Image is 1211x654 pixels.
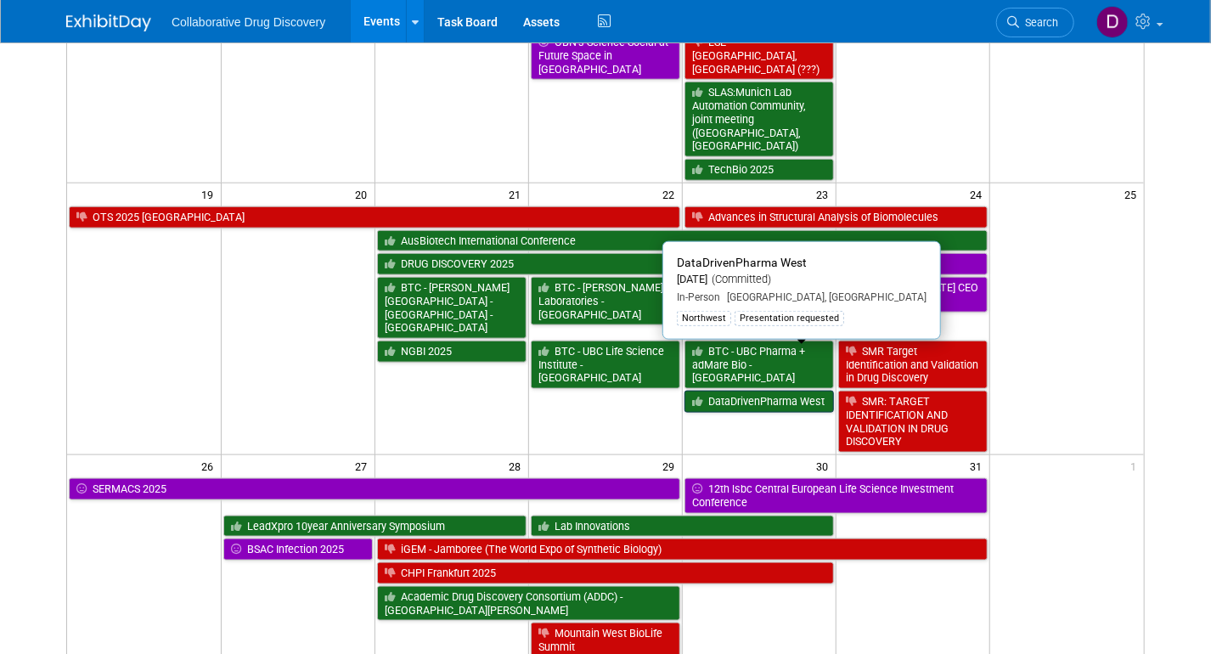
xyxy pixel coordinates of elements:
[968,455,989,476] span: 31
[172,15,325,29] span: Collaborative Drug Discovery
[684,478,988,513] a: 12th lsbc Central European Life Science Investment Conference
[707,273,771,285] span: (Committed)
[684,82,834,157] a: SLAS:Munich Lab Automation Community, joint meeting ([GEOGRAPHIC_DATA], [GEOGRAPHIC_DATA])
[677,256,807,269] span: DataDrivenPharma West
[531,516,834,538] a: Lab Innovations
[968,183,989,205] span: 24
[1129,455,1144,476] span: 1
[69,478,680,500] a: SERMACS 2025
[223,516,527,538] a: LeadXpro 10year Anniversary Symposium
[377,562,834,584] a: CHPI Frankfurt 2025
[377,230,989,252] a: AusBiotech International Conference
[353,183,375,205] span: 20
[684,341,834,389] a: BTC - UBC Pharma + adMare Bio - [GEOGRAPHIC_DATA]
[677,273,927,287] div: [DATE]
[377,586,680,621] a: Academic Drug Discovery Consortium (ADDC) - [GEOGRAPHIC_DATA][PERSON_NAME]
[996,8,1074,37] a: Search
[661,183,682,205] span: 22
[1096,6,1129,38] img: Daniel Castro
[507,183,528,205] span: 21
[377,341,527,363] a: NGBI 2025
[677,311,731,326] div: Northwest
[200,183,221,205] span: 19
[223,538,373,561] a: BSAC Infection 2025
[531,277,680,325] a: BTC - [PERSON_NAME] Laboratories - [GEOGRAPHIC_DATA]
[1123,183,1144,205] span: 25
[814,455,836,476] span: 30
[353,455,375,476] span: 27
[720,291,927,303] span: [GEOGRAPHIC_DATA], [GEOGRAPHIC_DATA]
[684,31,834,80] a: LSE - [GEOGRAPHIC_DATA], [GEOGRAPHIC_DATA] (???)
[838,391,988,453] a: SMR: TARGET IDENTIFICATION AND VALIDATION IN DRUG DISCOVERY
[377,277,527,339] a: BTC - [PERSON_NAME][GEOGRAPHIC_DATA] - [GEOGRAPHIC_DATA] - [GEOGRAPHIC_DATA]
[66,14,151,31] img: ExhibitDay
[531,341,680,389] a: BTC - UBC Life Science Institute - [GEOGRAPHIC_DATA]
[684,159,834,181] a: TechBio 2025
[677,291,720,303] span: In-Person
[684,206,988,228] a: Advances in Structural Analysis of Biomolecules
[507,455,528,476] span: 28
[661,455,682,476] span: 29
[200,455,221,476] span: 26
[1019,16,1058,29] span: Search
[684,391,834,413] a: DataDrivenPharma West
[838,341,988,389] a: SMR Target Identification and Validation in Drug Discovery
[735,311,844,326] div: Presentation requested
[377,538,989,561] a: iGEM - Jamboree (The World Expo of Synthetic Biology)
[531,31,680,80] a: OBN’s Science Social at Future Space in [GEOGRAPHIC_DATA]
[69,206,680,228] a: OTS 2025 [GEOGRAPHIC_DATA]
[814,183,836,205] span: 23
[377,253,680,275] a: DRUG DISCOVERY 2025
